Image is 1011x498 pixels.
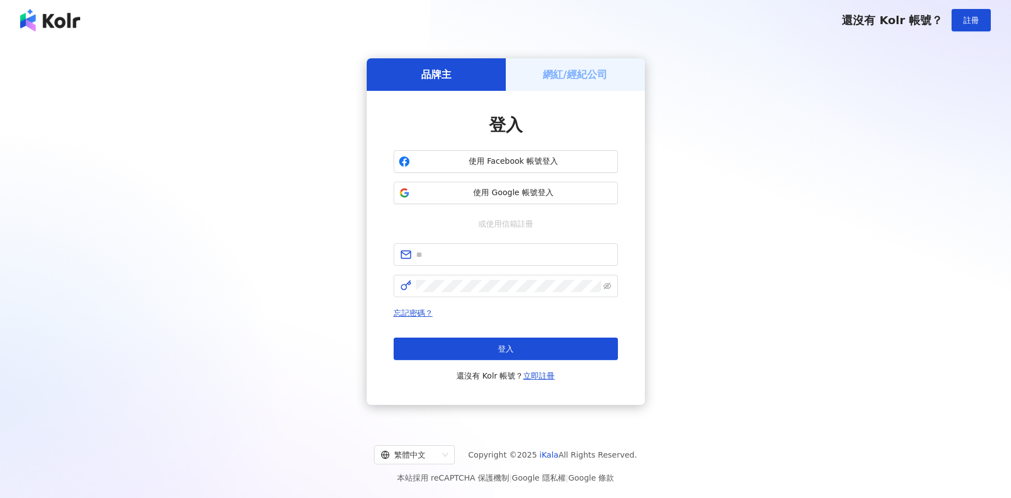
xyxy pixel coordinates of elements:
h5: 網紅/經紀公司 [543,67,607,81]
div: 繁體中文 [381,446,438,464]
span: 登入 [489,115,523,135]
span: 還沒有 Kolr 帳號？ [456,369,555,382]
span: | [566,473,569,482]
a: Google 隱私權 [512,473,566,482]
h5: 品牌主 [421,67,451,81]
button: 使用 Google 帳號登入 [394,182,618,204]
button: 使用 Facebook 帳號登入 [394,150,618,173]
span: 使用 Google 帳號登入 [414,187,613,199]
img: logo [20,9,80,31]
span: 或使用信箱註冊 [470,218,541,230]
button: 登入 [394,338,618,360]
span: 還沒有 Kolr 帳號？ [842,13,943,27]
span: 註冊 [963,16,979,25]
a: iKala [539,450,558,459]
span: 本站採用 reCAPTCHA 保護機制 [397,471,614,485]
button: 註冊 [952,9,991,31]
a: Google 條款 [568,473,614,482]
span: 使用 Facebook 帳號登入 [414,156,613,167]
span: 登入 [498,344,514,353]
a: 立即註冊 [523,371,555,380]
span: Copyright © 2025 All Rights Reserved. [468,448,637,462]
span: | [509,473,512,482]
span: eye-invisible [603,282,611,290]
a: 忘記密碼？ [394,308,433,317]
